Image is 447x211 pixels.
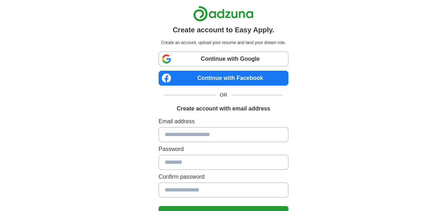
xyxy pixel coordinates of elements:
p: Create an account, upload your resume and land your dream role. [160,39,287,46]
a: Continue with Google [159,52,288,66]
a: Continue with Facebook [159,71,288,86]
label: Password [159,145,288,153]
h1: Create account with email address [177,104,270,113]
span: OR [215,91,232,99]
label: Confirm password [159,173,288,181]
h1: Create account to Easy Apply. [173,25,275,35]
img: Adzuna logo [193,6,254,22]
label: Email address [159,117,288,126]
